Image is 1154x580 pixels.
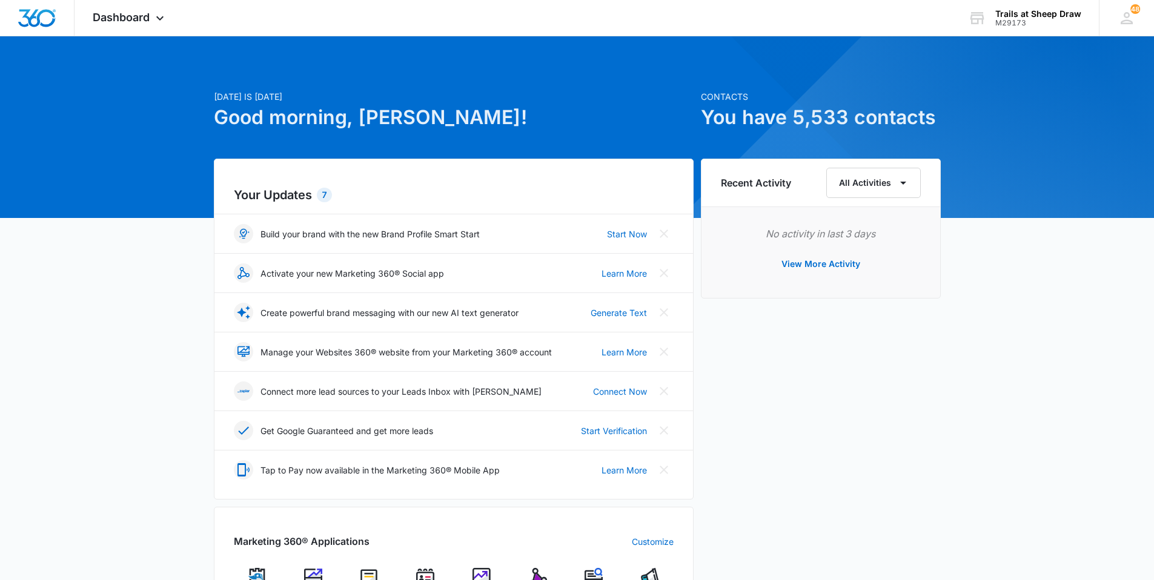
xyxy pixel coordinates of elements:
a: Start Now [607,228,647,240]
p: Build your brand with the new Brand Profile Smart Start [260,228,480,240]
div: account id [995,19,1081,27]
a: Connect Now [593,385,647,398]
button: Close [654,263,674,283]
button: Close [654,421,674,440]
div: account name [995,9,1081,19]
button: Close [654,460,674,479]
a: Learn More [602,346,647,358]
a: Learn More [602,267,647,280]
p: Create powerful brand messaging with our new AI text generator [260,306,519,319]
p: [DATE] is [DATE] [214,90,694,103]
button: Close [654,303,674,322]
div: 7 [317,188,332,202]
h2: Marketing 360® Applications [234,534,370,549]
button: View More Activity [769,249,872,278]
button: Close [654,342,674,361]
h6: Recent Activity [721,176,791,190]
p: Activate your new Marketing 360® Social app [260,267,444,280]
span: 48 [1130,4,1140,14]
button: Close [654,224,674,243]
p: Tap to Pay now available in the Marketing 360® Mobile App [260,464,500,476]
a: Customize [632,535,674,548]
p: No activity in last 3 days [721,226,921,241]
a: Generate Text [591,306,647,319]
h1: Good morning, [PERSON_NAME]! [214,103,694,132]
button: Close [654,381,674,401]
h2: Your Updates [234,186,674,204]
p: Contacts [701,90,941,103]
div: notifications count [1130,4,1140,14]
a: Start Verification [581,424,647,437]
button: All Activities [826,168,921,198]
span: Dashboard [93,11,150,24]
p: Get Google Guaranteed and get more leads [260,424,433,437]
p: Manage your Websites 360® website from your Marketing 360® account [260,346,552,358]
h1: You have 5,533 contacts [701,103,941,132]
p: Connect more lead sources to your Leads Inbox with [PERSON_NAME] [260,385,542,398]
a: Learn More [602,464,647,476]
